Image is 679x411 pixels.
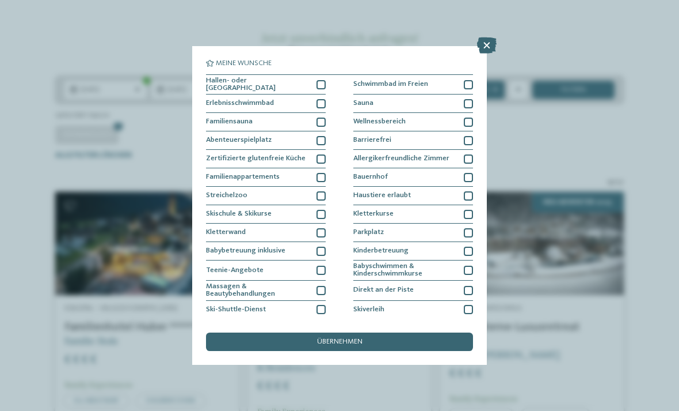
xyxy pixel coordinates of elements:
span: Skiverleih [353,306,384,314]
span: Babyschwimmen & Kinderschwimmkurse [353,263,457,278]
span: Streichelzoo [206,192,247,199]
span: Abenteuerspielplatz [206,137,272,144]
span: Parkplatz [353,229,384,236]
span: Babybetreuung inklusive [206,247,285,255]
span: Meine Wünsche [216,60,272,67]
span: Familiensauna [206,118,253,126]
span: Hallen- oder [GEOGRAPHIC_DATA] [206,77,310,92]
span: Bauernhof [353,174,388,181]
span: Familienappartements [206,174,280,181]
span: Barrierefrei [353,137,391,144]
span: Direkt an der Piste [353,286,414,294]
span: Teenie-Angebote [206,267,264,274]
span: Zertifizierte glutenfreie Küche [206,155,306,163]
span: übernehmen [317,338,363,346]
span: Massagen & Beautybehandlungen [206,283,310,298]
span: Erlebnisschwimmbad [206,100,274,107]
span: Haustiere erlaubt [353,192,411,199]
span: Wellnessbereich [353,118,406,126]
span: Schwimmbad im Freien [353,81,428,88]
span: Skischule & Skikurse [206,210,272,218]
span: Kletterwand [206,229,246,236]
span: Sauna [353,100,373,107]
span: Kletterkurse [353,210,394,218]
span: Allergikerfreundliche Zimmer [353,155,449,163]
span: Ski-Shuttle-Dienst [206,306,266,314]
span: Kinderbetreuung [353,247,409,255]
